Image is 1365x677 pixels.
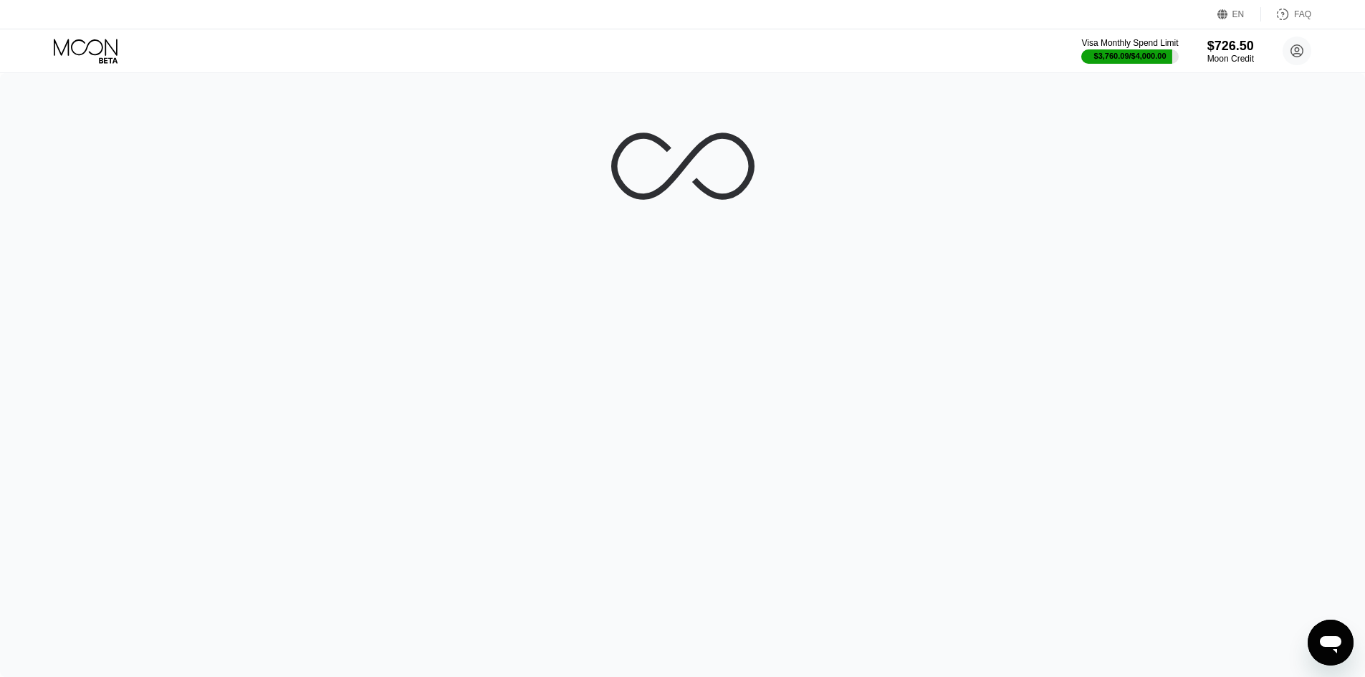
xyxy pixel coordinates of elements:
[1081,38,1178,64] div: Visa Monthly Spend Limit$3,760.09/$4,000.00
[1207,39,1254,54] div: $726.50
[1294,9,1311,19] div: FAQ
[1207,54,1254,64] div: Moon Credit
[1081,38,1178,48] div: Visa Monthly Spend Limit
[1261,7,1311,21] div: FAQ
[1308,620,1354,666] iframe: Button to launch messaging window, conversation in progress
[1207,39,1254,64] div: $726.50Moon Credit
[1094,52,1167,60] div: $3,760.09 / $4,000.00
[1232,9,1245,19] div: EN
[1217,7,1261,21] div: EN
